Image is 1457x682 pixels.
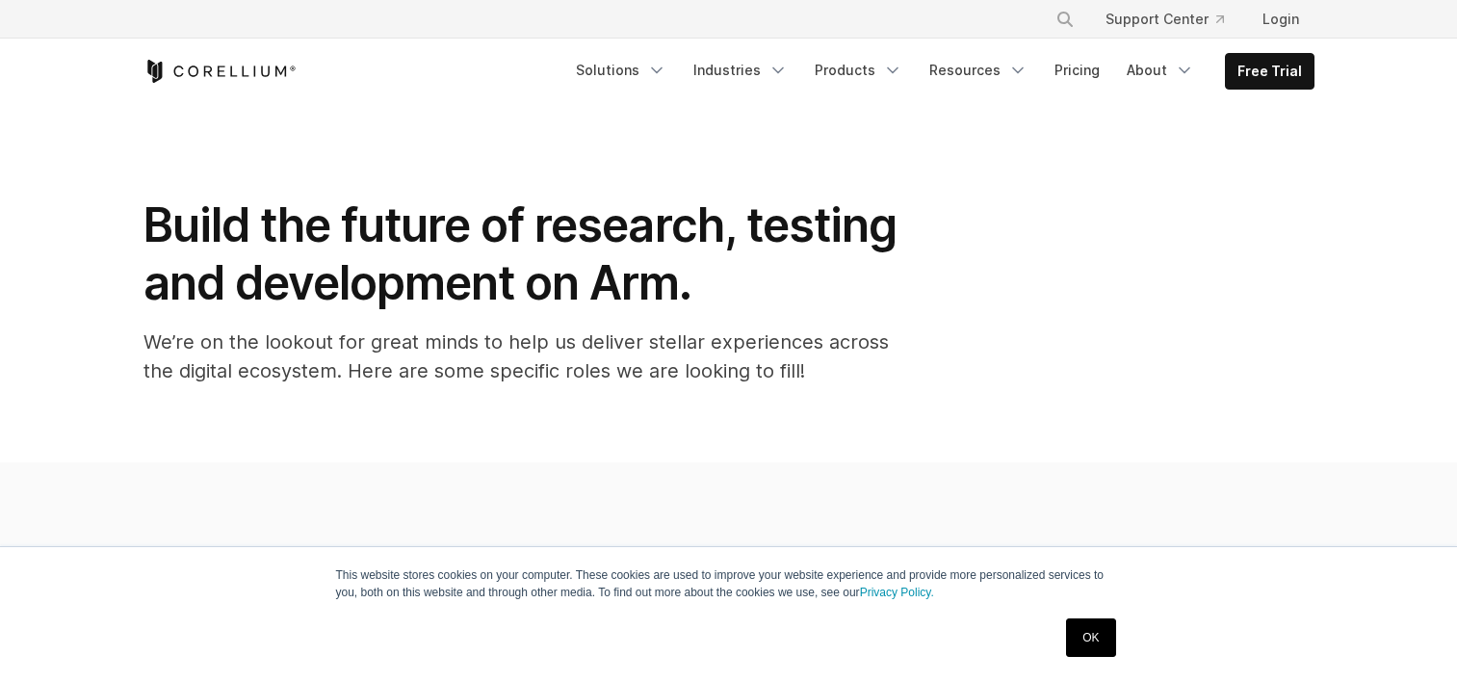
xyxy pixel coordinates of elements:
[860,586,934,599] a: Privacy Policy.
[336,566,1122,601] p: This website stores cookies on your computer. These cookies are used to improve your website expe...
[803,53,914,88] a: Products
[143,197,914,312] h1: Build the future of research, testing and development on Arm.
[564,53,678,88] a: Solutions
[1090,2,1239,37] a: Support Center
[143,328,914,385] p: We’re on the lookout for great minds to help us deliver stellar experiences across the digital ec...
[1247,2,1314,37] a: Login
[1043,53,1111,88] a: Pricing
[682,53,799,88] a: Industries
[1032,2,1314,37] div: Navigation Menu
[1115,53,1206,88] a: About
[1226,54,1314,89] a: Free Trial
[918,53,1039,88] a: Resources
[564,53,1314,90] div: Navigation Menu
[1066,618,1115,657] a: OK
[1048,2,1082,37] button: Search
[143,60,297,83] a: Corellium Home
